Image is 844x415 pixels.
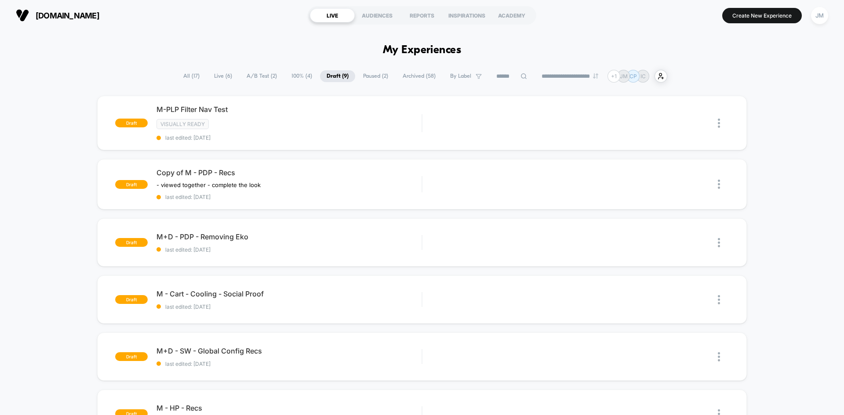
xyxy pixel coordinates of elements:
[177,70,206,82] span: All ( 17 )
[36,11,99,20] span: [DOMAIN_NAME]
[811,7,828,24] div: JM
[156,289,422,298] span: M - Cart - Cooling - Social Proof
[593,73,598,79] img: end
[156,194,422,200] span: last edited: [DATE]
[310,8,355,22] div: LIVE
[156,119,209,129] span: Visually ready
[718,119,720,128] img: close
[396,70,442,82] span: Archived ( 58 )
[640,73,646,79] p: IC
[115,119,148,127] span: draft
[718,295,720,304] img: close
[115,295,148,304] span: draft
[355,8,400,22] div: AUDIENCES
[489,8,534,22] div: ACADEMY
[722,8,802,23] button: Create New Experience
[156,246,422,253] span: last edited: [DATE]
[207,70,239,82] span: Live ( 6 )
[450,73,471,79] span: By Label
[115,352,148,361] span: draft
[156,404,422,412] span: M - HP - Recs
[115,238,148,247] span: draft
[629,73,637,79] p: CP
[156,361,422,367] span: last edited: [DATE]
[357,70,395,82] span: Paused ( 2 )
[156,105,422,114] span: M-PLP Filter Nav Test
[608,70,620,83] div: + 1
[156,134,422,141] span: last edited: [DATE]
[156,168,422,177] span: Copy of M - PDP - Recs
[320,70,355,82] span: Draft ( 9 )
[115,180,148,189] span: draft
[620,73,628,79] p: JM
[156,303,422,310] span: last edited: [DATE]
[718,352,720,361] img: close
[383,44,462,57] h1: My Experiences
[444,8,489,22] div: INSPIRATIONS
[16,9,29,22] img: Visually logo
[156,181,261,188] span: - viewed together - complete the look
[13,8,102,22] button: [DOMAIN_NAME]
[718,180,720,189] img: close
[400,8,444,22] div: REPORTS
[285,70,319,82] span: 100% ( 4 )
[156,232,422,241] span: M+D - PDP - Removing Eko
[156,346,422,355] span: M+D - SW - Global Config Recs
[240,70,284,82] span: A/B Test ( 2 )
[718,238,720,247] img: close
[808,7,831,25] button: JM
